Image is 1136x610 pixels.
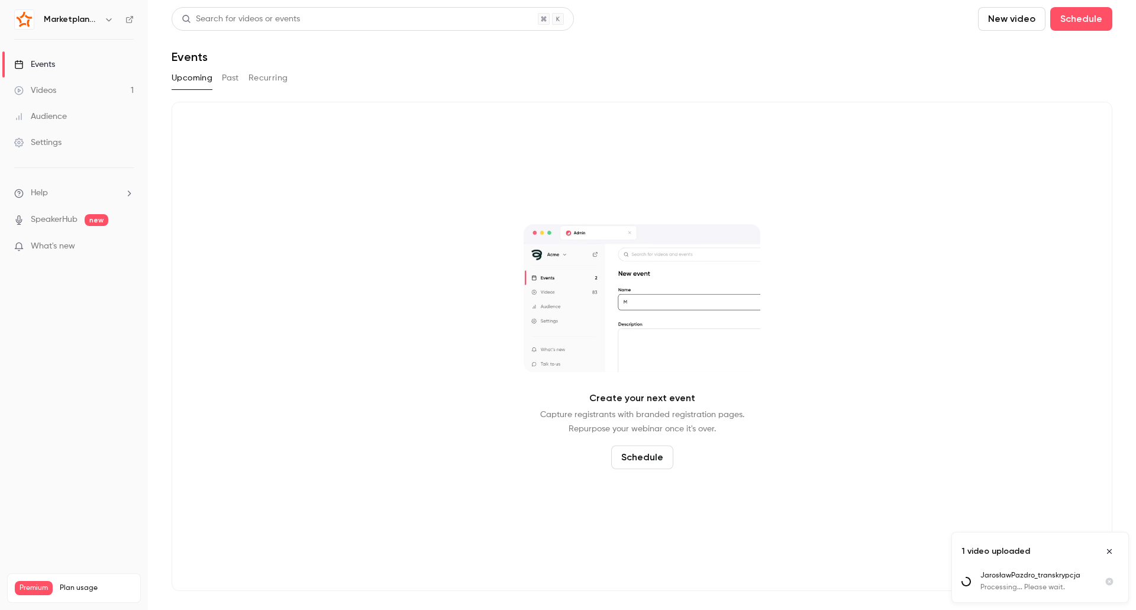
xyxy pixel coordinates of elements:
span: Premium [15,581,53,595]
button: Past [222,69,239,88]
p: JarosławPazdro_transkrypcja [980,570,1090,581]
button: New video [978,7,1045,31]
button: Cancel upload [1100,572,1119,591]
span: Plan usage [60,583,133,593]
div: Audience [14,111,67,122]
img: Marketplanet | Powered by Hubexo [15,10,34,29]
span: What's new [31,240,75,253]
iframe: Noticeable Trigger [120,241,134,252]
button: Recurring [248,69,288,88]
span: new [85,214,108,226]
div: Settings [14,137,62,149]
h6: Marketplanet | Powered by Hubexo [44,14,99,25]
a: SpeakerHub [31,214,78,226]
p: Capture registrants with branded registration pages. Repurpose your webinar once it's over. [540,408,744,436]
div: Events [14,59,55,70]
li: help-dropdown-opener [14,187,134,199]
h1: Events [172,50,208,64]
button: Upcoming [172,69,212,88]
button: Schedule [1050,7,1112,31]
div: Videos [14,85,56,96]
p: 1 video uploaded [961,546,1030,557]
span: Help [31,187,48,199]
p: Processing... Please wait. [980,582,1090,593]
ul: Uploads list [952,570,1128,602]
div: Search for videos or events [182,13,300,25]
button: Close uploads list [1100,542,1119,561]
p: Create your next event [589,391,695,405]
button: Schedule [611,446,673,469]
